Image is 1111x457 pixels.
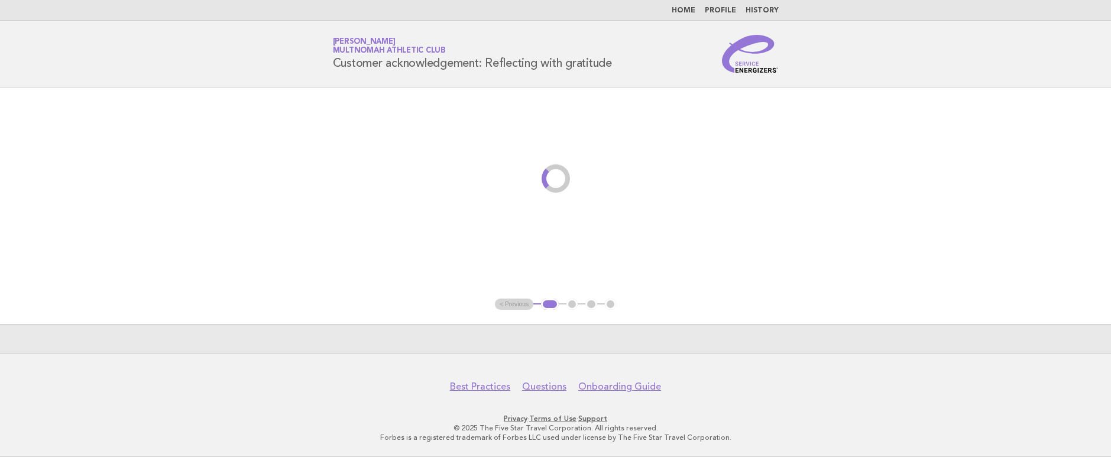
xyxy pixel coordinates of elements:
[746,7,779,14] a: History
[194,433,918,442] p: Forbes is a registered trademark of Forbes LLC used under license by The Five Star Travel Corpora...
[529,414,576,423] a: Terms of Use
[333,38,446,54] a: [PERSON_NAME]Multnomah Athletic Club
[194,423,918,433] p: © 2025 The Five Star Travel Corporation. All rights reserved.
[194,414,918,423] p: · ·
[578,414,607,423] a: Support
[504,414,527,423] a: Privacy
[333,38,612,69] h1: Customer acknowledgement: Reflecting with gratitude
[705,7,736,14] a: Profile
[450,381,510,393] a: Best Practices
[722,35,779,73] img: Service Energizers
[578,381,661,393] a: Onboarding Guide
[522,381,566,393] a: Questions
[672,7,695,14] a: Home
[333,47,446,55] span: Multnomah Athletic Club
